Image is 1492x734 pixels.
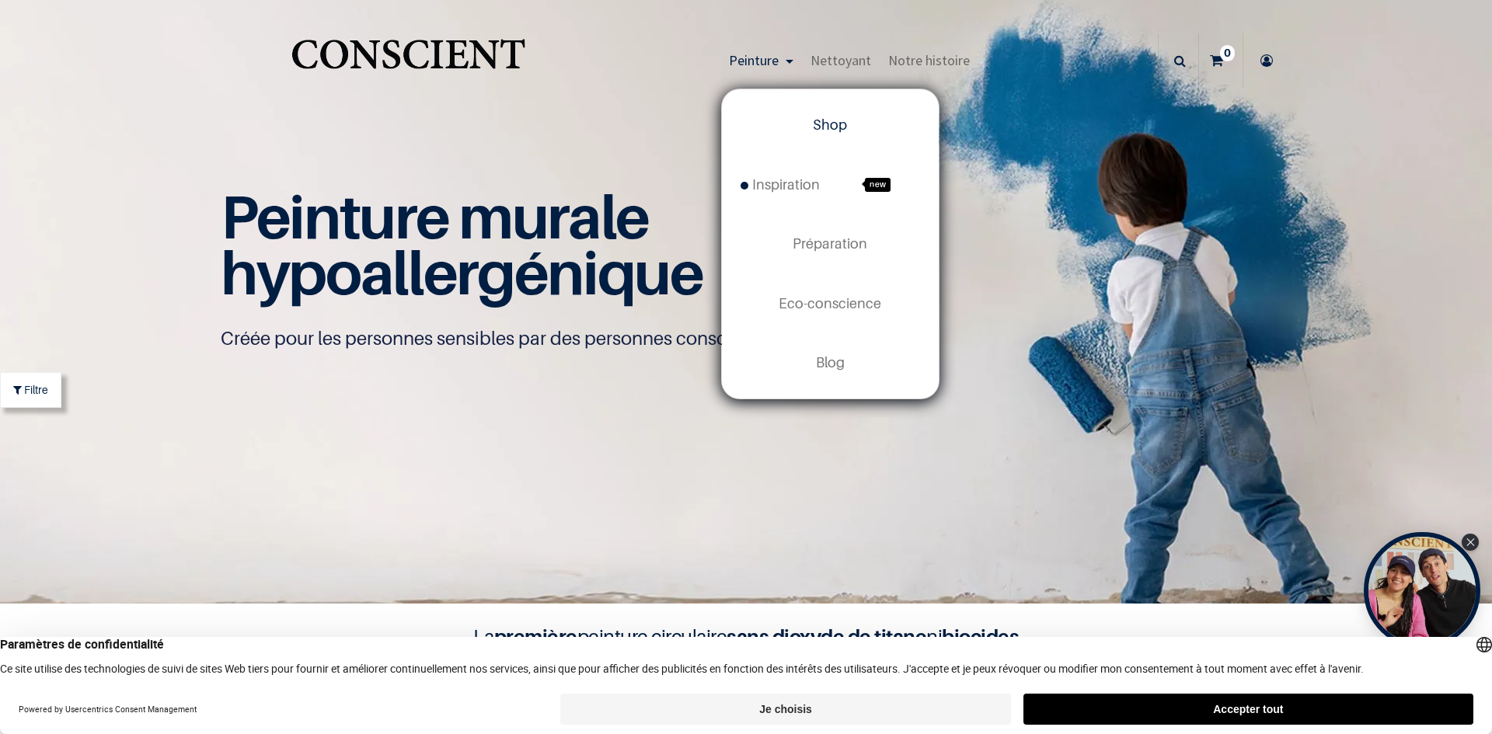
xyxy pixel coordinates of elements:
[741,176,820,193] span: Inspiration
[288,30,528,92] a: Logo of Conscient
[1364,532,1480,649] div: Open Tolstoy
[942,624,1019,649] b: biocides
[1412,634,1485,707] iframe: Tidio Chat
[221,326,1271,351] p: Créée pour les personnes sensibles par des personnes conscientes
[793,235,867,252] span: Préparation
[435,622,1057,652] h4: La peinture circulaire ni
[1462,534,1479,551] div: Close Tolstoy widget
[1220,45,1235,61] sup: 0
[865,178,891,192] span: new
[221,236,703,308] span: hypoallergénique
[221,180,649,252] span: Peinture murale
[813,117,847,133] span: Shop
[288,30,528,92] img: Conscient
[816,354,845,370] span: Blog
[810,51,871,69] span: Nettoyant
[727,624,926,649] b: sans dioxyde de titane
[1364,532,1480,649] div: Open Tolstoy widget
[720,33,802,88] a: Peinture
[888,51,970,69] span: Notre histoire
[779,295,881,311] span: Eco-conscience
[1199,33,1243,88] a: 0
[494,624,577,649] b: première
[729,51,779,69] span: Peinture
[1364,532,1480,649] div: Tolstoy bubble widget
[24,381,48,398] span: Filtre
